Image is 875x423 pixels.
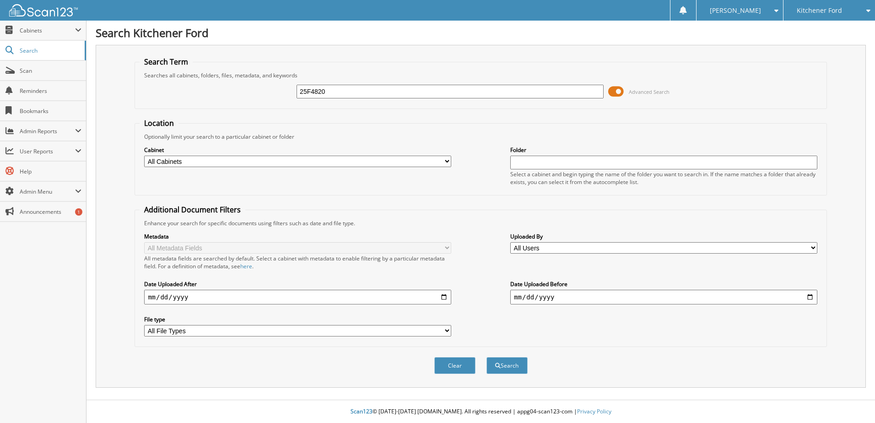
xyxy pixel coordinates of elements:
[140,133,822,141] div: Optionally limit your search to a particular cabinet or folder
[75,208,82,216] div: 1
[140,219,822,227] div: Enhance your search for specific documents using filters such as date and file type.
[144,146,451,154] label: Cabinet
[20,188,75,195] span: Admin Menu
[20,27,75,34] span: Cabinets
[20,47,80,54] span: Search
[240,262,252,270] a: here
[96,25,866,40] h1: Search Kitchener Ford
[510,290,817,304] input: end
[144,233,451,240] label: Metadata
[140,57,193,67] legend: Search Term
[510,146,817,154] label: Folder
[20,87,81,95] span: Reminders
[20,147,75,155] span: User Reports
[9,4,78,16] img: scan123-logo-white.svg
[629,88,670,95] span: Advanced Search
[20,127,75,135] span: Admin Reports
[140,118,178,128] legend: Location
[144,280,451,288] label: Date Uploaded After
[20,208,81,216] span: Announcements
[20,168,81,175] span: Help
[144,315,451,323] label: File type
[510,233,817,240] label: Uploaded By
[140,205,245,215] legend: Additional Document Filters
[510,170,817,186] div: Select a cabinet and begin typing the name of the folder you want to search in. If the name match...
[20,107,81,115] span: Bookmarks
[144,290,451,304] input: start
[486,357,528,374] button: Search
[577,407,611,415] a: Privacy Policy
[797,8,842,13] span: Kitchener Ford
[140,71,822,79] div: Searches all cabinets, folders, files, metadata, and keywords
[434,357,475,374] button: Clear
[351,407,373,415] span: Scan123
[144,255,451,270] div: All metadata fields are searched by default. Select a cabinet with metadata to enable filtering b...
[86,401,875,423] div: © [DATE]-[DATE] [DOMAIN_NAME]. All rights reserved | appg04-scan123-com |
[510,280,817,288] label: Date Uploaded Before
[829,379,875,423] iframe: Chat Widget
[710,8,761,13] span: [PERSON_NAME]
[20,67,81,75] span: Scan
